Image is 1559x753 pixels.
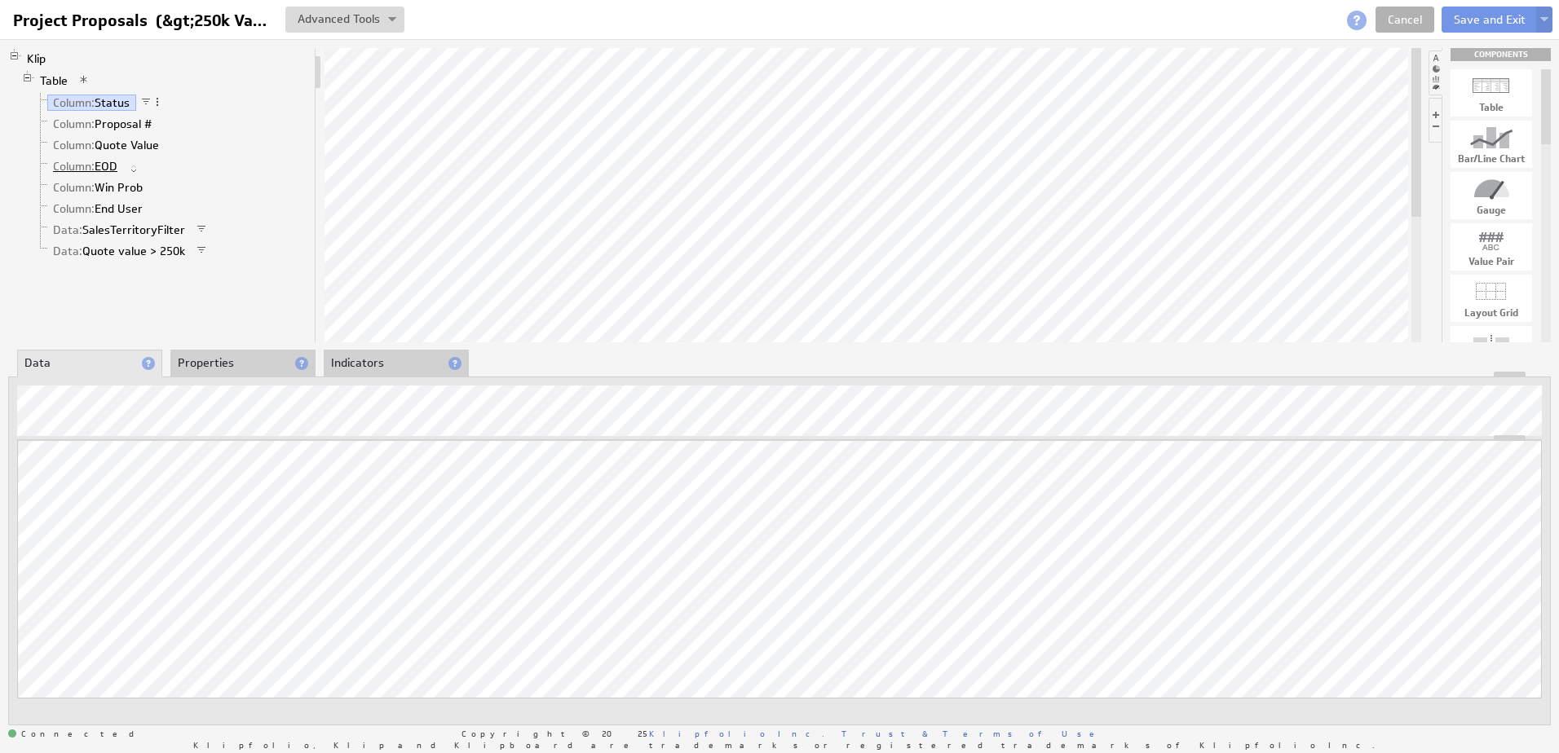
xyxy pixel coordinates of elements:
a: Column: End User [47,200,149,217]
a: Trust & Terms of Use [841,728,1106,739]
a: Klipfolio Inc. [649,728,824,739]
span: Column: [53,138,95,152]
div: Table [1451,103,1532,112]
li: Indicators [324,350,469,377]
span: Column: [53,95,95,110]
span: Filter is applied [196,244,207,256]
span: Filter is applied [196,223,207,235]
li: Hide or show the component controls palette [1429,98,1442,143]
span: Data: [53,244,82,258]
a: Column: EOD [47,158,124,174]
a: Cancel [1376,7,1434,33]
span: Klipfolio, Klip and Klipboard are trademarks or registered trademarks of Klipfolio Inc. [193,741,1375,749]
span: Column: [53,159,95,174]
a: Data: Quote value > 250k [47,243,192,259]
div: Layout Grid [1451,308,1532,318]
span: Copyright © 2025 [462,729,824,738]
span: Column: [53,180,95,195]
li: Hide or show the component palette [1429,51,1442,95]
a: Column: Quote Value [47,137,166,153]
span: Connected: ID: dpnc-22 Online: true [8,729,144,739]
a: Data: SalesTerritoryFilter [47,222,192,238]
div: Value Pair [1451,257,1532,266]
span: Sorted Newest to Oldest [128,163,139,174]
input: Project Proposals (&gt;250k Value) [7,7,276,34]
span: Column: [53,117,95,131]
div: Gauge [1451,205,1532,215]
img: button-savedrop.png [388,17,396,24]
span: Filter is applied [140,96,152,108]
a: Klip [21,51,52,67]
li: Data [17,350,162,377]
span: View applied actions [78,74,90,86]
div: Drag & drop components onto the workspace [1451,48,1551,61]
span: Data: [53,222,82,237]
img: button-savedrop.png [1540,17,1548,24]
span: More actions [152,96,163,108]
a: Table [34,73,74,89]
li: Properties [170,350,316,377]
a: Column: Status [47,95,136,111]
span: Column: [53,201,95,216]
a: Column: Win Prob [47,179,149,196]
a: Column: Proposal # [47,116,158,132]
button: Save and Exit [1442,7,1538,33]
div: Bar/Line Chart [1451,154,1532,164]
